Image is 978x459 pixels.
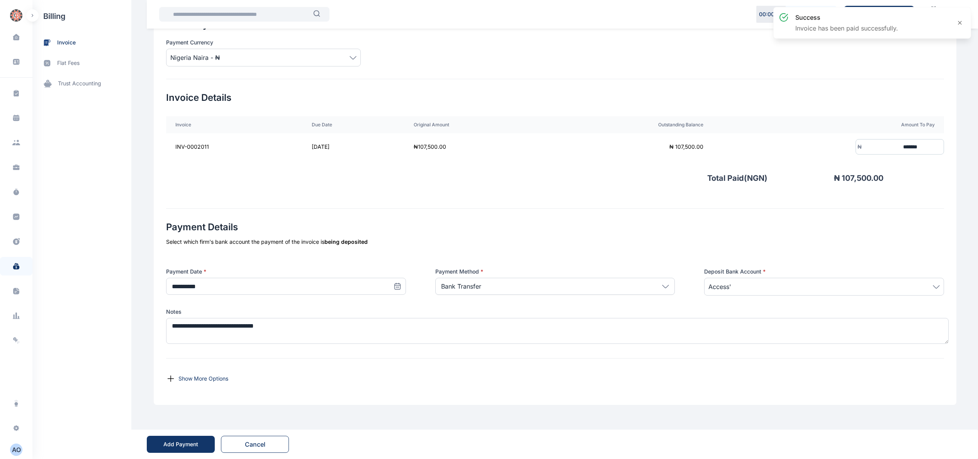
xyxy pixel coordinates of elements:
button: AO [10,444,22,456]
label: Payment Method [435,268,675,275]
button: Cancel [221,436,289,453]
h2: Invoice Details [166,92,944,104]
div: A O [10,445,22,454]
a: Calendar [920,3,947,26]
span: trust accounting [58,80,101,88]
p: 00 : 00 : 00 [759,10,783,18]
p: ₦ 107,500.00 [767,173,883,184]
p: Total Paid( NGN ) [707,173,767,184]
button: AO [5,444,28,456]
div: ₦ [856,143,862,151]
td: [DATE] [302,133,404,160]
p: Invoice has been paid successfully. [795,24,898,33]
td: ₦ 107,500.00 [404,133,546,160]
span: Deposit Bank Account [704,268,766,275]
th: Amount To Pay [713,116,944,133]
th: Original Amount [404,116,546,133]
label: Payment Date [166,268,406,275]
th: Invoice [166,116,302,133]
span: Nigeria Naira - ₦ [170,53,220,62]
button: Add Payment [147,436,215,453]
p: Bank Transfer [441,282,481,291]
label: Notes [166,308,944,316]
div: Select which firm's bank account the payment of the invoice is [166,238,944,246]
span: being deposited [324,238,368,245]
span: invoice [57,39,76,47]
th: Due Date [302,116,404,133]
span: Payment Currency [166,39,213,46]
p: Show More Options [178,375,228,382]
th: Outstanding Balance [546,116,713,133]
h2: Payment Details [166,221,944,233]
div: Add Payment [163,440,198,448]
td: ₦ 107,500.00 [546,133,713,160]
a: invoice [32,32,131,53]
h3: success [795,13,898,22]
a: flat fees [32,53,131,73]
span: Access' [708,282,731,291]
span: flat fees [57,59,80,67]
td: INV-0002011 [166,133,302,160]
a: trust accounting [32,73,131,94]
